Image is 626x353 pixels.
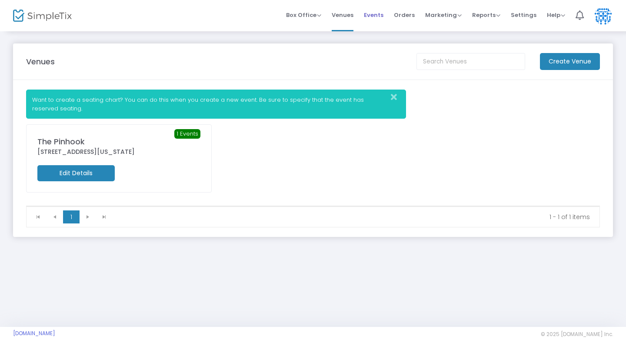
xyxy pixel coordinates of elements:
div: The Pinhook [37,136,200,147]
kendo-pager-info: 1 - 1 of 1 items [119,213,590,221]
span: © 2025 [DOMAIN_NAME] Inc. [541,331,613,338]
a: [DOMAIN_NAME] [13,330,55,337]
m-button: Create Venue [540,53,600,70]
span: Settings [511,4,536,26]
span: Venues [332,4,353,26]
button: Close [388,90,406,104]
span: 1 Events [174,129,200,139]
span: Marketing [425,11,462,19]
span: Reports [472,11,500,19]
span: Box Office [286,11,321,19]
input: Search Venues [416,53,525,70]
div: [STREET_ADDRESS][US_STATE] [37,147,200,157]
span: Orders [394,4,415,26]
m-button: Edit Details [37,165,115,181]
span: Events [364,4,383,26]
m-panel-title: Venues [26,56,55,67]
div: Want to create a seating chart? You can do this when you create a new event. Be sure to specify t... [26,90,406,119]
span: Help [547,11,565,19]
span: Page 1 [63,210,80,223]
